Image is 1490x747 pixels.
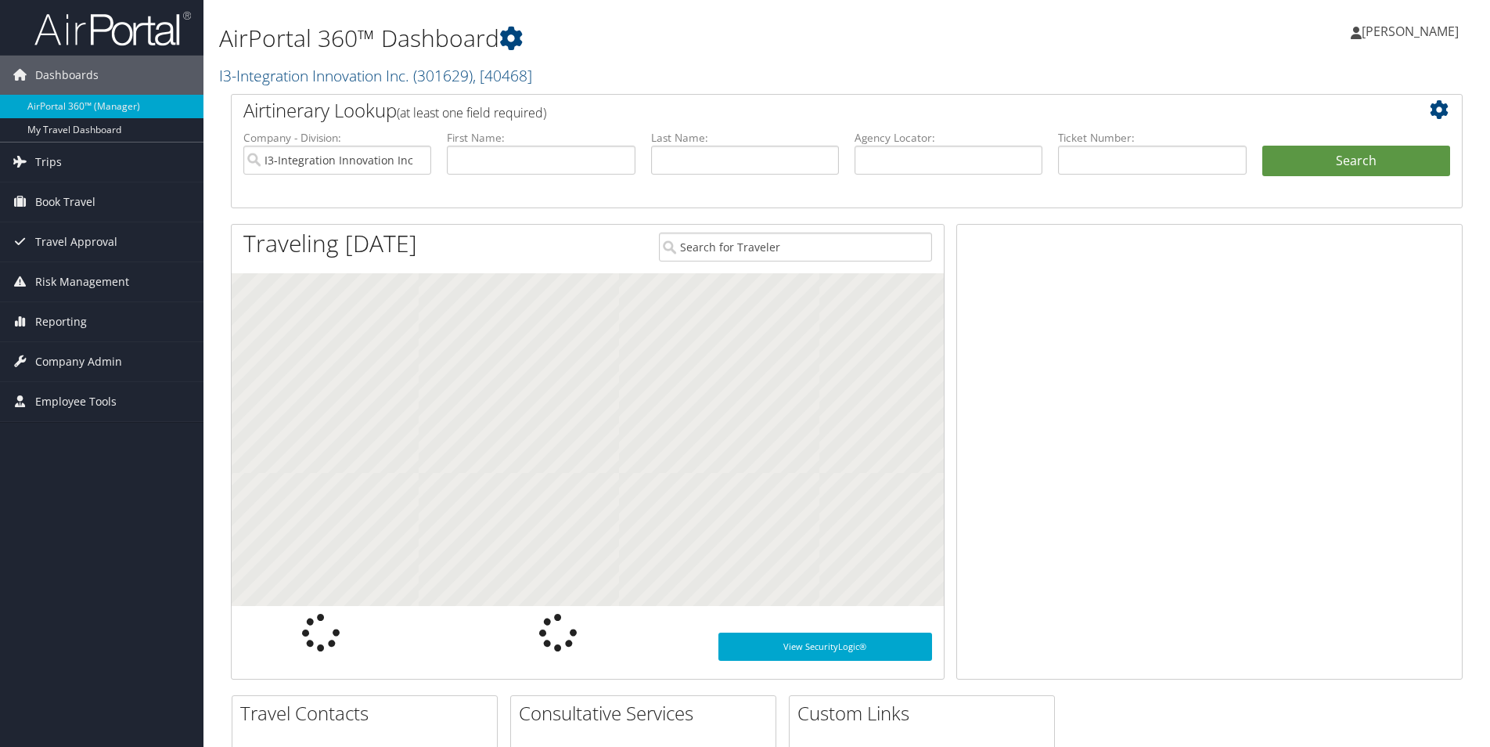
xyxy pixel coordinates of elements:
[447,130,635,146] label: First Name:
[413,65,473,86] span: ( 301629 )
[35,56,99,95] span: Dashboards
[1362,23,1459,40] span: [PERSON_NAME]
[1262,146,1450,177] button: Search
[35,222,117,262] span: Travel Approval
[718,633,932,661] a: View SecurityLogic®
[797,700,1054,727] h2: Custom Links
[659,233,932,262] input: Search for Traveler
[35,262,129,301] span: Risk Management
[243,227,417,260] h1: Traveling [DATE]
[35,182,95,222] span: Book Travel
[219,22,1056,55] h1: AirPortal 360™ Dashboard
[240,700,497,727] h2: Travel Contacts
[35,382,117,421] span: Employee Tools
[35,302,87,341] span: Reporting
[34,10,191,47] img: airportal-logo.png
[35,143,62,182] span: Trips
[243,130,431,146] label: Company - Division:
[473,65,532,86] span: , [ 40468 ]
[35,342,122,381] span: Company Admin
[651,130,839,146] label: Last Name:
[397,104,546,121] span: (at least one field required)
[219,65,532,86] a: I3-Integration Innovation Inc.
[519,700,776,727] h2: Consultative Services
[243,97,1348,124] h2: Airtinerary Lookup
[1351,8,1474,55] a: [PERSON_NAME]
[855,130,1042,146] label: Agency Locator:
[1058,130,1246,146] label: Ticket Number:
